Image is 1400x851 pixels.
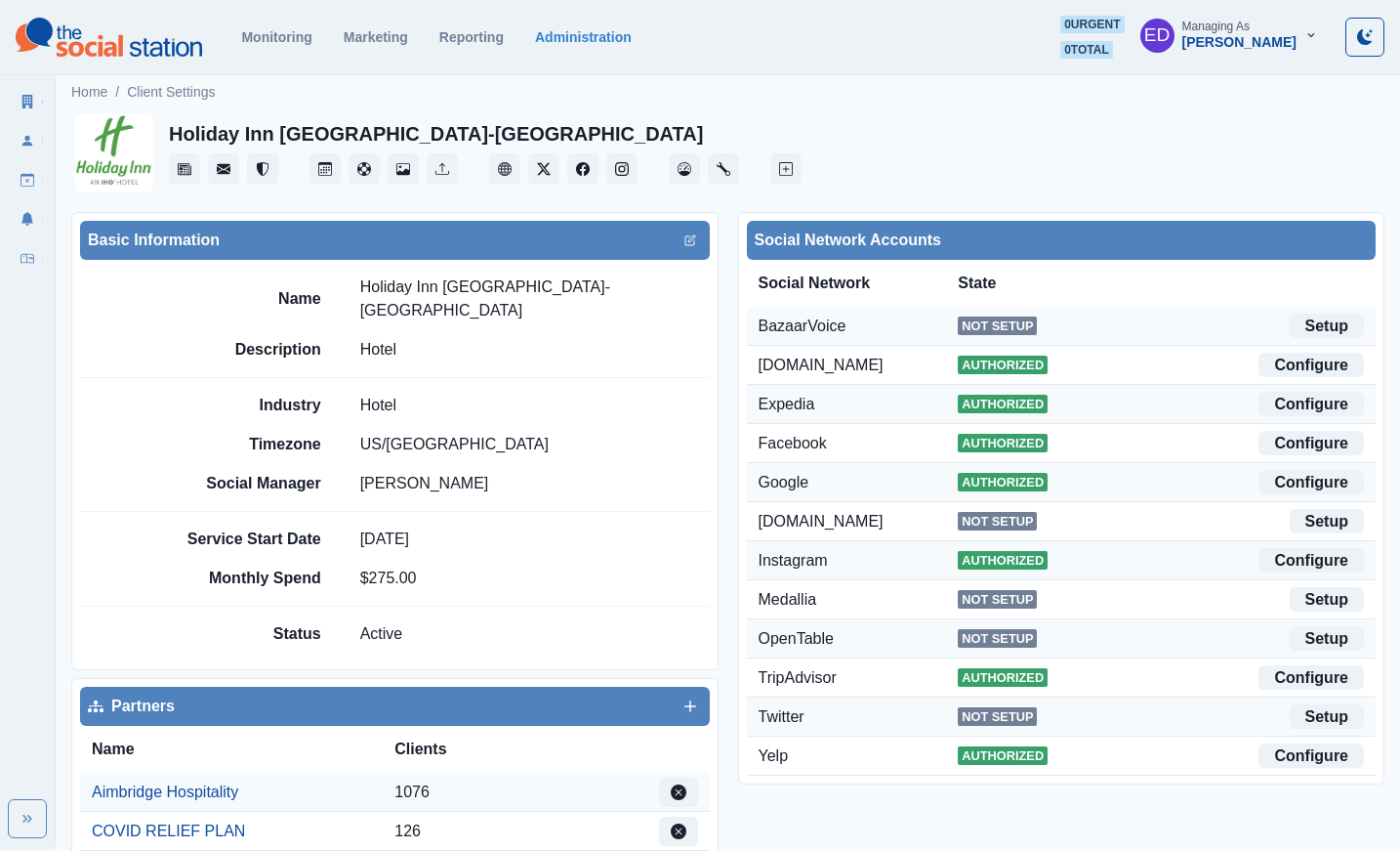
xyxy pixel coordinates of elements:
[175,530,321,548] h2: Service Start Date
[759,627,959,651] div: OpenTable
[360,276,710,322] p: Holiday Inn [GEOGRAPHIC_DATA]-[GEOGRAPHIC_DATA]
[388,153,419,185] button: Media Library
[427,153,458,185] button: Uploads
[958,395,1048,413] span: Authorized
[958,356,1048,374] span: Authorized
[71,82,107,103] a: Home
[88,695,702,718] div: Partners
[1290,314,1364,338] a: Setup
[567,153,598,185] button: Facebook
[175,569,321,587] h2: Monthly Spend
[12,125,43,156] a: Users
[1182,34,1297,51] div: [PERSON_NAME]
[958,746,1048,765] span: Authorized
[759,588,959,612] div: Medallia
[1258,431,1364,455] a: Configure
[669,153,700,185] button: Dashboard
[1258,744,1364,768] a: Configure
[1258,470,1364,494] a: Configure
[88,229,702,252] div: Basic Information
[759,471,959,494] div: Google
[1125,16,1334,55] button: Managing As[PERSON_NAME]
[360,622,403,646] p: Active
[958,551,1048,570] span: Authorized
[1258,353,1364,377] a: Configure
[659,817,698,846] button: Edit
[1258,665,1364,690] a: Configure
[75,114,153,192] img: 73971965207
[8,799,47,838] button: Expand
[606,153,638,185] button: Instagram
[958,590,1037,609] span: Not Setup
[175,435,321,453] h2: Timezone
[1144,12,1171,59] div: Elizabeth Dempsey
[759,315,959,338] div: BazaarVoice
[12,203,43,234] a: Notifications
[394,820,658,843] div: 126
[755,229,1369,252] div: Social Network Accounts
[309,153,341,185] a: Post Schedule
[1290,704,1364,729] a: Setup
[394,781,658,804] div: 1076
[360,567,417,590] p: $ 275.00
[169,153,200,185] button: Stream
[528,153,559,185] a: Twitter
[1290,509,1364,533] a: Setup
[208,153,239,185] button: Messages
[175,474,321,492] h2: Social Manager
[708,153,739,185] button: Administration
[360,338,396,362] p: Hotel
[1345,18,1384,57] button: Toggle Mode
[349,153,380,185] button: Content Pool
[1290,626,1364,651] a: Setup
[759,432,959,455] div: Facebook
[958,707,1037,726] span: Not Setup
[241,29,311,45] a: Monitoring
[115,82,119,103] span: /
[1258,392,1364,416] a: Configure
[958,317,1037,335] span: Not Setup
[12,164,43,195] a: Draft Posts
[759,510,959,533] div: [DOMAIN_NAME]
[759,354,959,377] div: [DOMAIN_NAME]
[1060,16,1124,33] span: 0 urgent
[92,738,394,761] div: Name
[759,705,959,729] div: Twitter
[679,229,702,252] button: Edit
[175,624,321,643] h2: Status
[489,153,520,185] button: Client Website
[1182,20,1250,33] div: Managing As
[1258,548,1364,573] a: Configure
[958,629,1037,648] span: Not Setup
[175,289,321,308] h2: Name
[169,122,703,146] h2: Holiday Inn [GEOGRAPHIC_DATA]-[GEOGRAPHIC_DATA]
[759,393,959,416] div: Expedia
[659,778,698,807] button: Edit
[360,394,396,417] p: Hotel
[247,153,278,185] button: Reviews
[958,434,1048,452] span: Authorized
[759,745,959,768] div: Yelp
[1290,587,1364,612] a: Setup
[16,18,202,57] img: logoTextSVG.62801f218bc96a9b266caa72a09eb111.svg
[12,86,43,117] a: Clients
[759,272,959,295] div: Social Network
[1060,41,1113,59] span: 0 total
[535,29,632,45] a: Administration
[360,472,489,495] p: [PERSON_NAME]
[344,29,408,45] a: Marketing
[12,242,43,274] a: Inbox
[127,82,215,103] a: Client Settings
[759,666,959,690] div: TripAdvisor
[958,473,1048,491] span: Authorized
[92,820,245,843] a: COVID RELIEF PLAN
[770,153,802,185] button: Create New Post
